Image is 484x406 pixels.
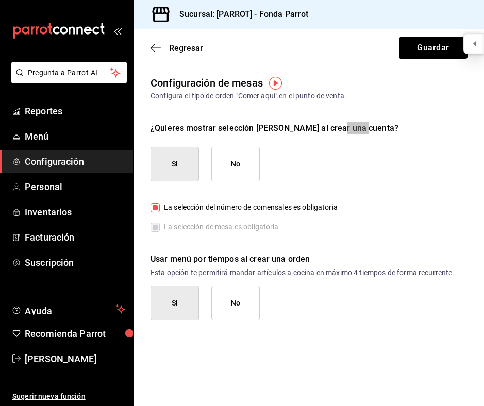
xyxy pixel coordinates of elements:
[113,27,122,35] button: open_drawer_menu
[169,43,203,53] span: Regresar
[25,230,125,244] span: Facturación
[25,104,125,118] span: Reportes
[171,8,308,21] h3: Sucursal: [PARROT] - Fonda Parrot
[12,391,125,402] span: Sugerir nueva función
[269,77,282,90] img: Tooltip marker
[25,303,112,315] span: Ayuda
[160,222,279,232] span: La selección de mesa es obligatoria
[151,286,199,320] button: Si
[211,147,260,181] button: No
[151,253,468,265] div: Usar menú por tiempos al crear una orden
[160,202,338,213] span: La selección del número de comensales es obligatoria
[25,352,125,366] span: [PERSON_NAME]
[7,75,127,86] a: Pregunta a Parrot AI
[25,180,125,194] span: Personal
[25,155,125,168] span: Configuración
[151,147,199,181] button: Si
[11,62,127,83] button: Pregunta a Parrot AI
[25,205,125,219] span: Inventarios
[151,122,468,134] div: ¿Quieres mostrar selección [PERSON_NAME] al crear una cuenta?
[151,91,468,102] div: Configura el tipo de orden "Comer aquí" en el punto de venta.
[151,75,263,91] div: Configuración de mesas
[211,286,260,320] button: No
[25,256,125,269] span: Suscripción
[399,37,468,59] button: Guardar
[151,267,468,278] p: Esta opción te permitirá mandar artículos a cocina en máximo 4 tiempos de forma recurrente.
[151,43,203,53] button: Regresar
[25,129,125,143] span: Menú
[28,67,111,78] span: Pregunta a Parrot AI
[25,327,125,341] span: Recomienda Parrot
